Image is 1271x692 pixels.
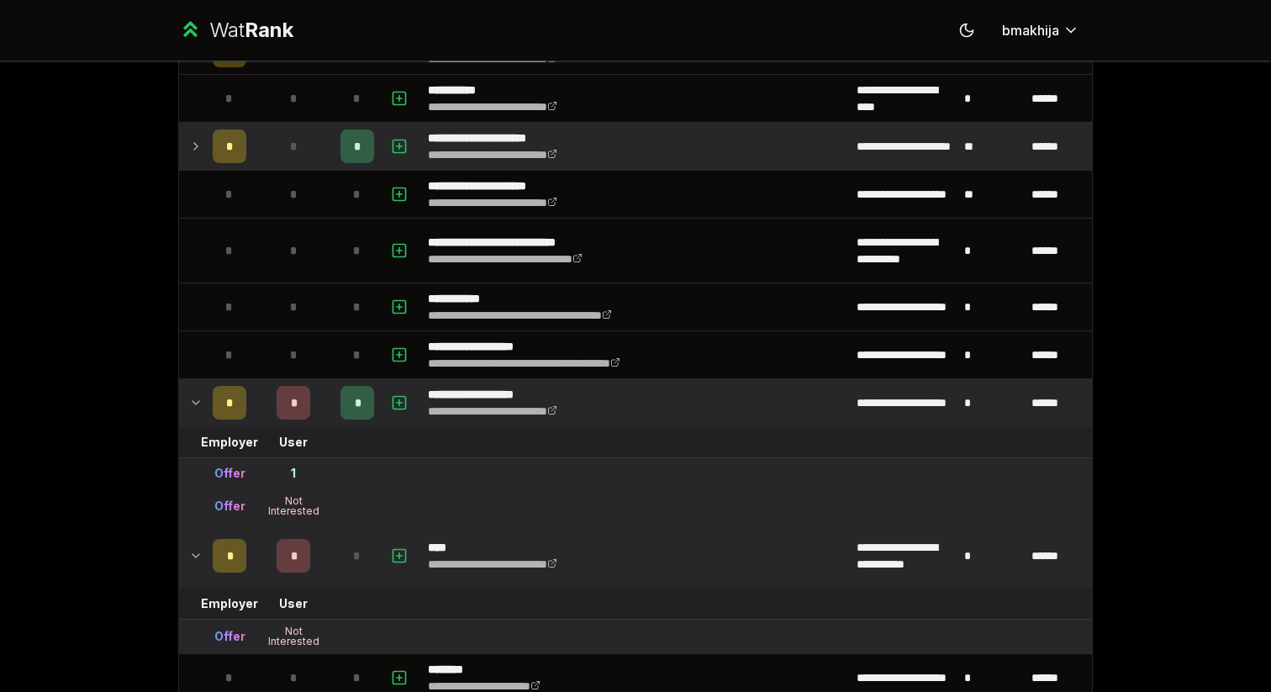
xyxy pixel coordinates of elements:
[253,427,334,457] td: User
[178,17,293,44] a: WatRank
[1002,20,1059,40] span: bmakhija
[206,427,253,457] td: Employer
[260,626,327,647] div: Not Interested
[291,465,296,482] div: 1
[989,15,1093,45] button: bmakhija
[206,589,253,619] td: Employer
[214,628,245,645] div: Offer
[245,18,293,42] span: Rank
[253,589,334,619] td: User
[214,498,245,515] div: Offer
[214,465,245,482] div: Offer
[260,496,327,516] div: Not Interested
[209,17,293,44] div: Wat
